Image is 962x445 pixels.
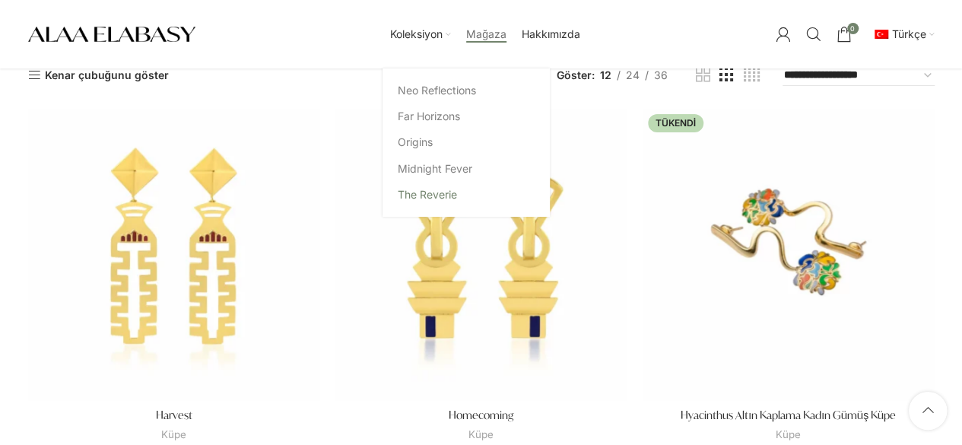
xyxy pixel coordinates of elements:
span: Tükendi [648,114,703,132]
span: Mağaza [466,27,506,42]
span: 36 [653,68,667,81]
a: Harvest [28,109,320,401]
a: Homecoming [449,408,513,422]
a: Küpe [468,428,494,442]
a: Kenar çubuğunu göster [28,69,170,82]
a: Izgara görünümü 4 [744,65,760,84]
select: Sipariş [783,65,935,85]
a: Izgara görünümü 2 [695,65,710,84]
a: Hyacinthus Altın Kaplama Kadın Gümüş Küpe [681,408,896,422]
a: The Reverie [398,182,535,208]
img: Türkçe [875,30,888,39]
a: Homecoming [335,109,627,401]
span: Göster [556,67,594,84]
span: Türkçe [892,27,926,40]
a: 36 [648,67,672,84]
a: Neo Reflections [398,78,535,103]
span: Hakkımızda [522,27,580,42]
a: Küpe [161,428,186,442]
a: Koleksiyon [390,18,451,50]
nav: Ana yönlendirici [203,18,768,50]
a: Site logo [28,27,195,40]
a: 12 [594,67,616,84]
a: Hakkımızda [522,18,580,50]
span: 12 [599,68,611,81]
a: Başa kaydır düğmesi [909,392,947,430]
span: Koleksiyon [390,27,443,42]
nav: Dil Menü [863,18,942,50]
a: Küpe [776,428,801,442]
a: Hyacinthus Altın Kaplama Kadın Gümüş Küpe [643,109,935,401]
span: 24 [625,68,639,81]
a: Izgara görünümü 3 [719,65,734,84]
a: 0 [829,19,859,49]
a: Mağaza [466,18,506,50]
a: Harvest [156,408,192,422]
a: Origins [398,129,535,155]
a: tr_TRTürkçe [871,18,935,50]
a: Arama [798,19,829,49]
a: Midnight Fever [398,156,535,182]
a: Far Horizons [398,103,535,129]
a: 24 [620,67,644,84]
span: 0 [847,23,859,34]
